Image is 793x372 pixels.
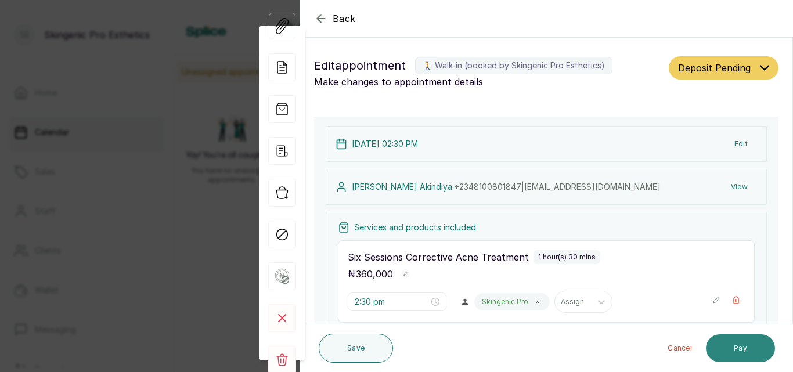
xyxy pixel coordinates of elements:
[355,295,429,308] input: Select time
[314,75,664,89] p: Make changes to appointment details
[319,334,393,363] button: Save
[415,57,612,74] label: 🚶 Walk-in (booked by Skingenic Pro Esthetics)
[352,181,661,193] p: [PERSON_NAME] Akindiya ·
[538,252,596,262] p: 1 hour(s) 30 mins
[658,334,701,362] button: Cancel
[482,297,528,306] p: Skingenic Pro
[722,176,757,197] button: View
[333,12,356,26] span: Back
[678,61,751,75] span: Deposit Pending
[348,267,393,281] p: ₦
[669,56,778,80] button: Deposit Pending
[348,250,529,264] p: Six Sessions Corrective Acne Treatment
[314,12,356,26] button: Back
[352,138,418,150] p: [DATE] 02:30 PM
[454,182,661,192] span: +234 8100801847 | [EMAIL_ADDRESS][DOMAIN_NAME]
[725,133,757,154] button: Edit
[356,268,393,280] span: 360,000
[314,56,406,75] span: Edit appointment
[354,222,476,233] p: Services and products included
[706,334,775,362] button: Pay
